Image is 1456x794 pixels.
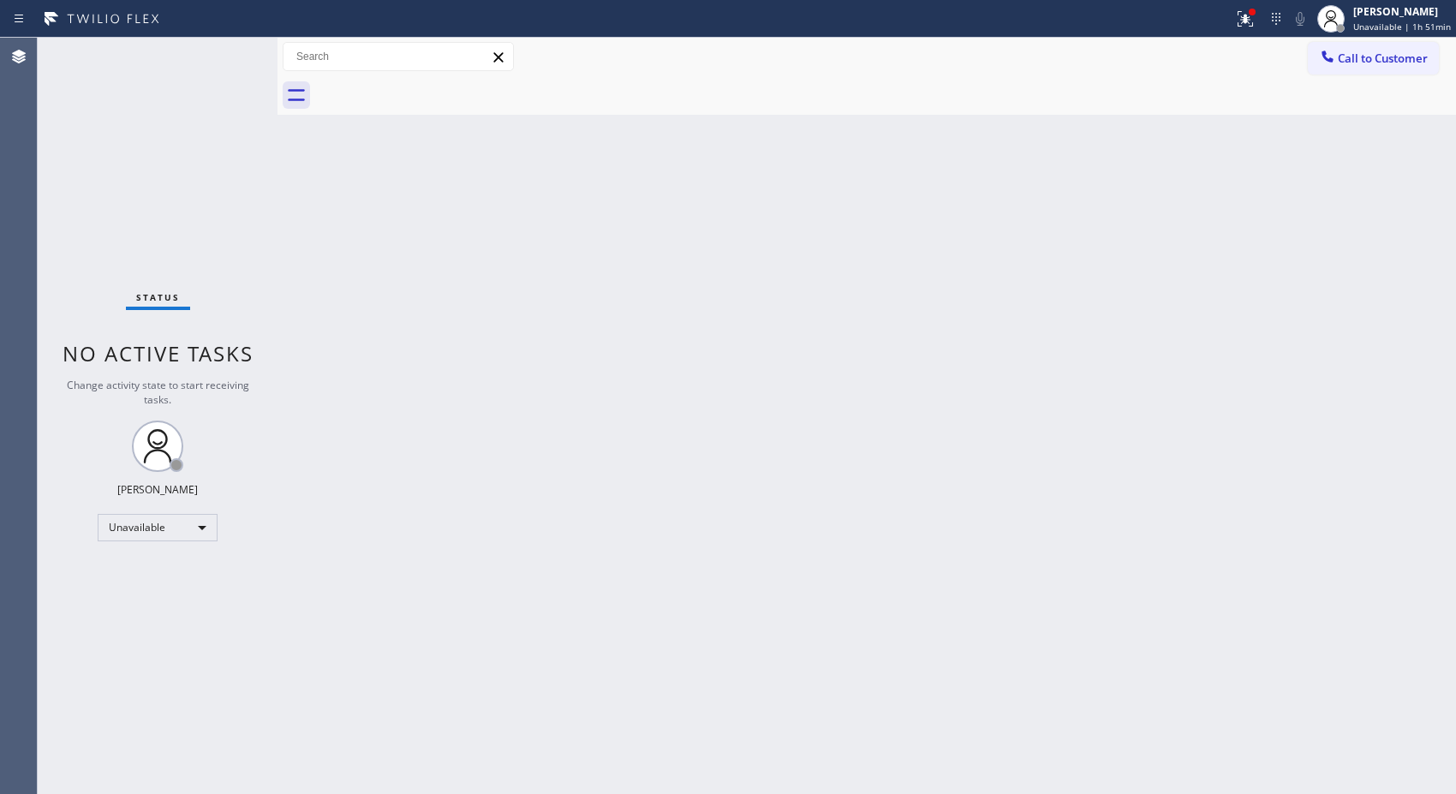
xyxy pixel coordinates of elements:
[1308,42,1439,75] button: Call to Customer
[117,482,198,497] div: [PERSON_NAME]
[63,339,254,367] span: No active tasks
[1353,21,1451,33] span: Unavailable | 1h 51min
[1288,7,1312,31] button: Mute
[136,291,180,303] span: Status
[67,378,249,407] span: Change activity state to start receiving tasks.
[98,514,218,541] div: Unavailable
[1338,51,1428,66] span: Call to Customer
[283,43,513,70] input: Search
[1353,4,1451,19] div: [PERSON_NAME]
